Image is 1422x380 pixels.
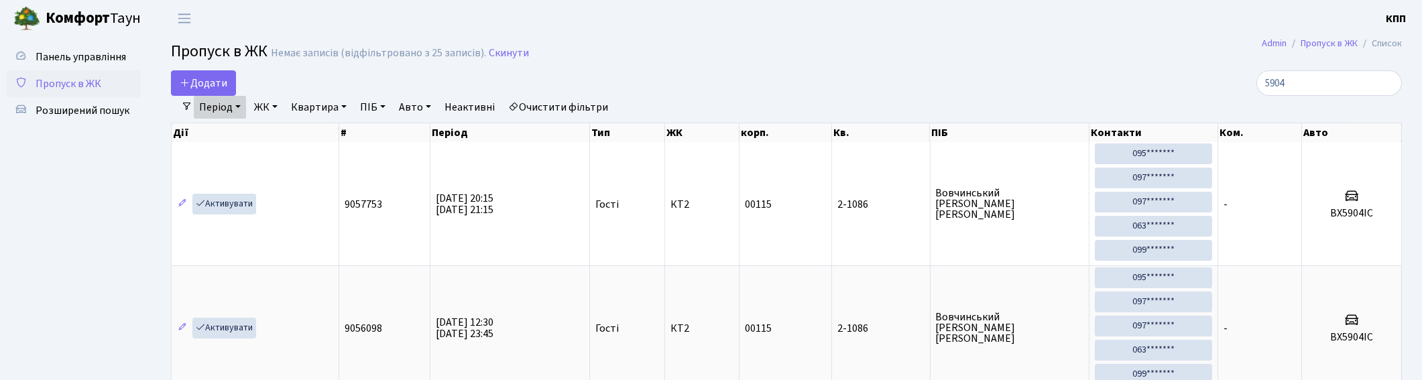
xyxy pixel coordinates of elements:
[436,191,493,217] span: [DATE] 20:15 [DATE] 21:15
[1307,331,1396,344] h5: ВХ5904ІС
[36,50,126,64] span: Панель управління
[192,318,256,338] a: Активувати
[739,123,832,142] th: корп.
[430,123,590,142] th: Період
[345,197,382,212] span: 9057753
[13,5,40,32] img: logo.png
[180,76,227,90] span: Додати
[745,321,772,336] span: 00115
[832,123,930,142] th: Кв.
[595,323,619,334] span: Гості
[670,199,733,210] span: КТ2
[936,188,1083,220] span: Вовчинський [PERSON_NAME] [PERSON_NAME]
[503,96,613,119] a: Очистити фільтри
[1307,207,1396,220] h5: ВХ5904ІС
[1301,36,1358,50] a: Пропуск в ЖК
[1302,123,1402,142] th: Авто
[271,47,486,60] div: Немає записів (відфільтровано з 25 записів).
[36,76,101,91] span: Пропуск в ЖК
[249,96,283,119] a: ЖК
[439,96,500,119] a: Неактивні
[339,123,430,142] th: #
[590,123,665,142] th: Тип
[1358,36,1402,51] li: Список
[1386,11,1406,26] b: КПП
[665,123,739,142] th: ЖК
[1089,123,1218,142] th: Контакти
[1386,11,1406,27] a: КПП
[36,103,129,118] span: Розширений пошук
[7,44,141,70] a: Панель управління
[7,70,141,97] a: Пропуск в ЖК
[1262,36,1287,50] a: Admin
[1256,70,1402,96] input: Пошук...
[172,123,339,142] th: Дії
[930,123,1089,142] th: ПІБ
[46,7,141,30] span: Таун
[394,96,436,119] a: Авто
[489,47,529,60] a: Скинути
[595,199,619,210] span: Гості
[670,323,733,334] span: КТ2
[7,97,141,124] a: Розширений пошук
[345,321,382,336] span: 9056098
[1218,123,1302,142] th: Ком.
[286,96,352,119] a: Квартира
[1224,321,1228,336] span: -
[837,323,924,334] span: 2-1086
[355,96,391,119] a: ПІБ
[46,7,110,29] b: Комфорт
[171,70,236,96] a: Додати
[837,199,924,210] span: 2-1086
[168,7,201,29] button: Переключити навігацію
[194,96,246,119] a: Період
[192,194,256,214] a: Активувати
[1242,29,1422,58] nav: breadcrumb
[171,40,268,63] span: Пропуск в ЖК
[745,197,772,212] span: 00115
[936,312,1083,344] span: Вовчинський [PERSON_NAME] [PERSON_NAME]
[1224,197,1228,212] span: -
[436,315,493,341] span: [DATE] 12:30 [DATE] 23:45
